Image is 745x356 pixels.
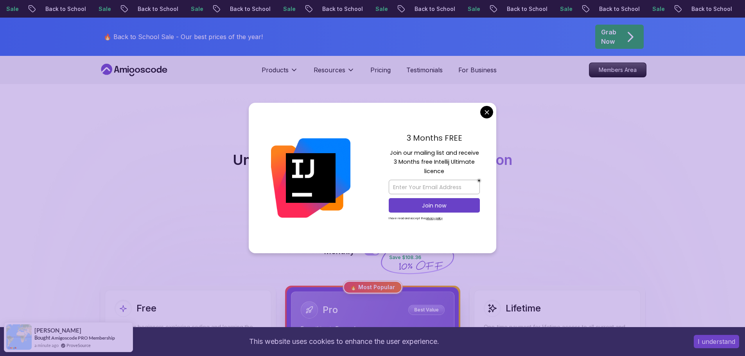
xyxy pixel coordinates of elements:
[409,306,443,314] p: Best Value
[131,5,185,13] p: Back to School
[323,304,338,316] h2: Pro
[369,5,394,13] p: Sale
[39,5,92,13] p: Back to School
[115,323,262,339] p: Ideal for beginners exploring coding and learning the basics for free.
[316,5,369,13] p: Back to School
[136,302,156,315] h2: Free
[593,5,646,13] p: Back to School
[277,5,302,13] p: Sale
[104,32,263,41] p: 🔥 Back to School Sale - Our best prices of the year!
[506,302,541,315] h2: Lifetime
[34,342,59,349] span: a minute ago
[233,152,512,168] h2: Unlimited Learning with
[370,65,391,75] a: Pricing
[34,335,50,341] span: Bought
[694,335,739,348] button: Accept cookies
[589,63,646,77] a: Members Area
[92,5,117,13] p: Sale
[589,63,646,77] p: Members Area
[262,65,298,81] button: Products
[408,5,461,13] p: Back to School
[685,5,738,13] p: Back to School
[461,5,486,13] p: Sale
[262,65,289,75] p: Products
[66,342,91,349] a: ProveSource
[601,27,616,46] p: Grab Now
[185,5,210,13] p: Sale
[501,5,554,13] p: Back to School
[458,65,497,75] a: For Business
[51,335,115,341] a: Amigoscode PRO Membership
[554,5,579,13] p: Sale
[6,324,32,350] img: provesource social proof notification image
[406,65,443,75] a: Testimonials
[314,65,345,75] p: Resources
[646,5,671,13] p: Sale
[6,333,682,350] div: This website uses cookies to enhance the user experience.
[484,323,631,339] p: One-time payment for lifetime access to all current and future courses.
[34,327,81,334] span: [PERSON_NAME]
[224,5,277,13] p: Back to School
[301,325,445,333] p: Everything in Free, plus
[314,65,355,81] button: Resources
